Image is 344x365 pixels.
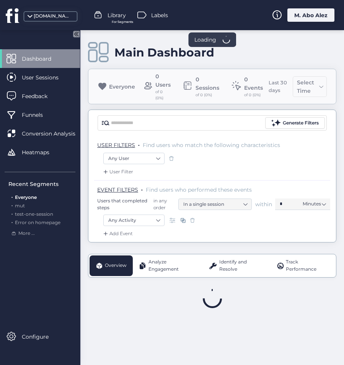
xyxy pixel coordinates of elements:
span: USER FILTERS [97,142,135,149]
div: M. Abo Alez [287,8,334,22]
span: Analyze Engagement [148,258,196,273]
div: User Filter [102,168,133,176]
span: . [11,218,13,225]
span: Error on homepage [15,220,60,225]
span: test-one-session [15,211,53,217]
span: Conversion Analysis [22,129,87,138]
span: . [11,210,13,217]
span: Labels [151,11,168,19]
span: Users that completed steps [97,197,150,210]
span: . [141,185,143,192]
span: Funnels [22,111,54,119]
span: mut [15,203,25,208]
span: Configure [22,333,60,341]
span: For Segments [112,19,133,24]
span: within [255,200,272,208]
span: User Sessions [22,73,70,82]
span: Feedback [22,92,59,100]
div: [DOMAIN_NAME] [34,13,72,20]
span: Dashboard [22,55,63,63]
span: Find users who performed these events [146,186,252,193]
span: More ... [18,230,35,237]
nz-select-item: In a single session [183,199,247,210]
span: Track Performance [286,258,328,273]
nz-select-item: Minutes [303,198,326,210]
nz-select-item: Any Activity [108,215,160,226]
div: Main Dashboard [114,45,214,60]
div: Recent Segments [8,180,75,188]
span: Overview [105,262,127,269]
span: Library [108,11,126,19]
span: . [138,140,140,148]
span: Loading [194,36,216,44]
span: . [11,193,13,200]
div: Add Event [102,230,133,237]
nz-select-item: Any User [108,153,160,164]
span: Identify and Resolve [219,258,264,273]
span: Everyone [15,194,37,200]
span: . [11,201,13,208]
span: Heatmaps [22,148,61,157]
span: Find users who match the following characteristics [143,142,280,149]
span: EVENT FILTERS [97,186,138,193]
span: in any order [152,197,176,210]
div: Generate Filters [283,120,319,127]
button: Generate Filters [265,117,325,129]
